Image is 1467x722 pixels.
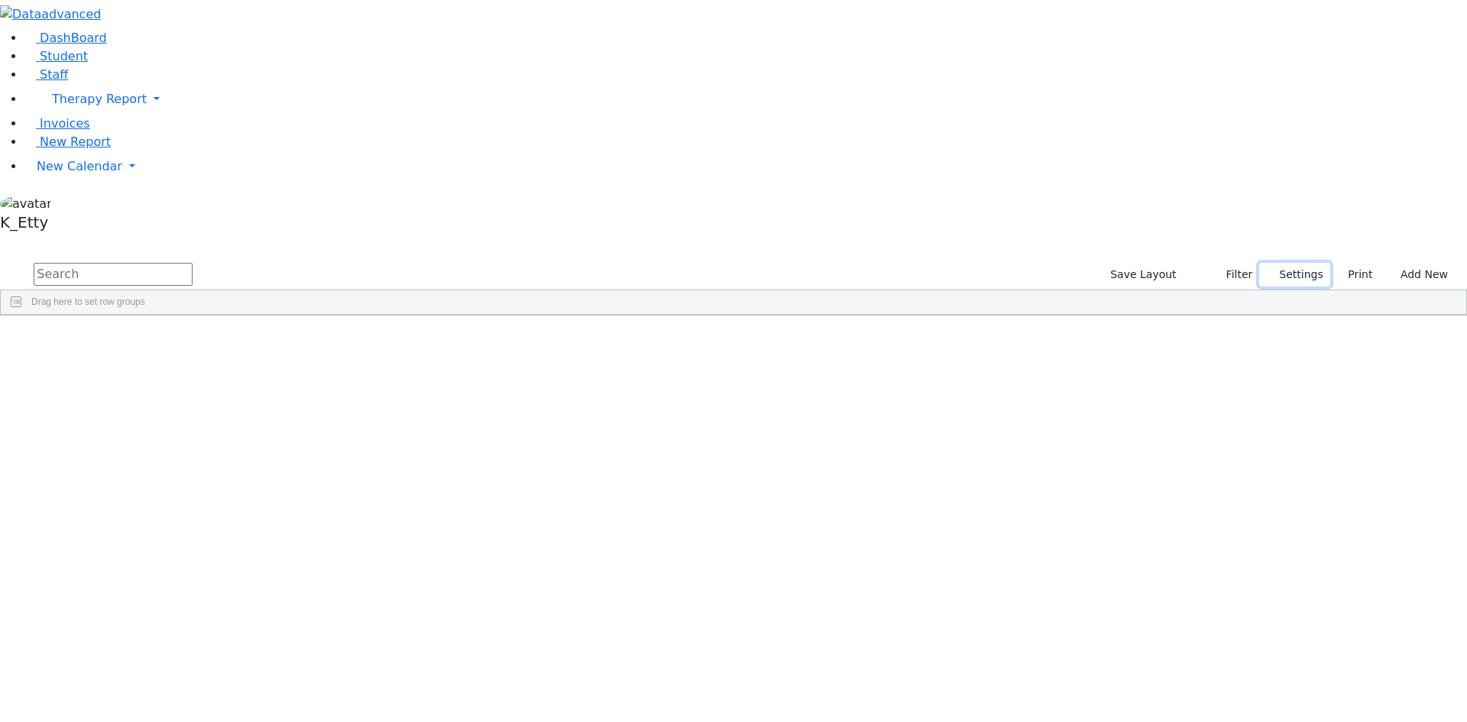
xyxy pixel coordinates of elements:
[24,49,88,63] a: Student
[1330,263,1380,287] button: Print
[1206,263,1260,287] button: Filter
[40,67,68,82] span: Staff
[40,116,90,131] span: Invoices
[31,296,145,307] span: Drag here to set row groups
[40,134,111,149] span: New Report
[40,31,107,45] span: DashBoard
[24,84,1467,115] a: Therapy Report
[24,134,111,149] a: New Report
[1385,263,1455,287] button: Add New
[40,49,88,63] span: Student
[24,151,1467,182] a: New Calendar
[24,116,90,131] a: Invoices
[1259,263,1329,287] button: Settings
[24,67,68,82] a: Staff
[24,31,107,45] a: DashBoard
[34,263,193,286] input: Search
[52,92,147,106] span: Therapy Report
[1103,263,1183,287] button: Save Layout
[37,159,122,173] span: New Calendar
